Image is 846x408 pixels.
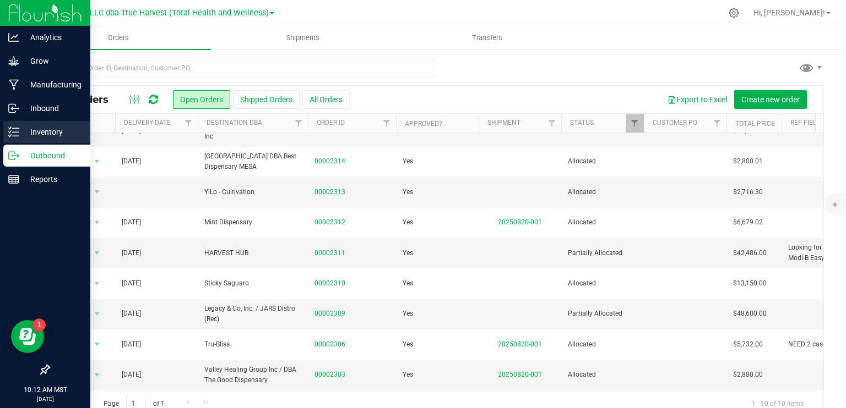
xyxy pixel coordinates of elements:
[568,370,637,380] span: Allocated
[314,339,345,350] a: 00002306
[5,385,85,395] p: 10:12 AM MST
[19,102,85,115] p: Inbound
[5,395,85,403] p: [DATE]
[457,33,517,43] span: Transfers
[90,215,104,230] span: select
[733,217,763,228] span: $6,679.02
[90,276,104,291] span: select
[727,8,741,18] div: Manage settings
[122,278,141,289] span: [DATE]
[314,370,345,380] a: 00002303
[8,32,19,43] inline-svg: Analytics
[204,151,301,172] span: [GEOGRAPHIC_DATA] DBA Best Dispensary MESA
[314,217,345,228] a: 00002312
[568,339,637,350] span: Allocated
[90,306,104,322] span: select
[570,119,594,126] a: Status
[173,90,230,109] button: Open Orders
[498,218,542,226] a: 20250820-001
[122,370,141,380] span: [DATE]
[660,90,734,109] button: Export to Excel
[314,248,345,258] a: 00002311
[211,26,395,49] a: Shipments
[11,320,44,353] iframe: Resource center
[19,125,85,139] p: Inventory
[204,365,301,385] span: Valley Healing Group Inc / DBA The Good Dispensary
[498,340,542,348] a: 20250820-001
[122,217,141,228] span: [DATE]
[733,187,763,197] span: $2,716.30
[19,149,85,162] p: Outbound
[314,278,345,289] a: 00002310
[405,120,442,128] a: Approved?
[19,54,85,68] p: Grow
[317,119,345,126] a: Order ID
[403,156,413,167] span: Yes
[790,119,826,126] a: Ref Field 1
[90,154,104,169] span: select
[568,248,637,258] span: Partially Allocated
[122,339,141,350] span: [DATE]
[733,308,767,319] span: $48,600.00
[93,33,144,43] span: Orders
[90,337,104,352] span: select
[733,278,767,289] span: $13,150.00
[403,187,413,197] span: Yes
[568,187,637,197] span: Allocated
[403,248,413,258] span: Yes
[290,114,308,133] a: Filter
[204,304,301,324] span: Legacy & Co, Inc. / JARS Distro (Rec)
[314,156,345,167] a: 00002314
[733,370,763,380] span: $2,880.00
[653,119,697,126] a: Customer PO
[19,31,85,44] p: Analytics
[314,308,345,319] a: 00002309
[32,8,269,18] span: DXR FINANCE 4 LLC dba True Harvest (Total Health and Wellness)
[204,187,301,197] span: YiLo - Cultivation
[122,248,141,258] span: [DATE]
[124,119,171,126] a: Delivery Date
[272,33,334,43] span: Shipments
[733,248,767,258] span: $42,486.00
[204,217,301,228] span: Mint Dispensary
[568,217,637,228] span: Allocated
[90,184,104,200] span: select
[741,95,800,104] span: Create new order
[32,318,46,332] iframe: Resource center unread badge
[403,370,413,380] span: Yes
[207,119,262,126] a: Destination DBA
[90,245,104,261] span: select
[568,156,637,167] span: Allocated
[8,103,19,114] inline-svg: Inbound
[204,248,301,258] span: HARVEST HUB
[708,114,726,133] a: Filter
[8,174,19,185] inline-svg: Reports
[734,90,807,109] button: Create new order
[302,90,350,109] button: All Orders
[8,79,19,90] inline-svg: Manufacturing
[204,339,301,350] span: Tru-Bliss
[122,156,141,167] span: [DATE]
[233,90,300,109] button: Shipped Orders
[90,367,104,383] span: select
[180,114,198,133] a: Filter
[19,173,85,186] p: Reports
[26,26,211,49] a: Orders
[487,119,520,126] a: Shipment
[498,371,542,378] a: 20250820-001
[403,339,413,350] span: Yes
[122,308,141,319] span: [DATE]
[8,56,19,67] inline-svg: Grow
[8,150,19,161] inline-svg: Outbound
[543,114,561,133] a: Filter
[378,114,396,133] a: Filter
[626,114,644,133] a: Filter
[568,308,637,319] span: Partially Allocated
[204,278,301,289] span: Sticky Saguaro
[19,78,85,91] p: Manufacturing
[568,278,637,289] span: Allocated
[403,217,413,228] span: Yes
[403,308,413,319] span: Yes
[733,156,763,167] span: $2,800.01
[735,120,775,128] a: Total Price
